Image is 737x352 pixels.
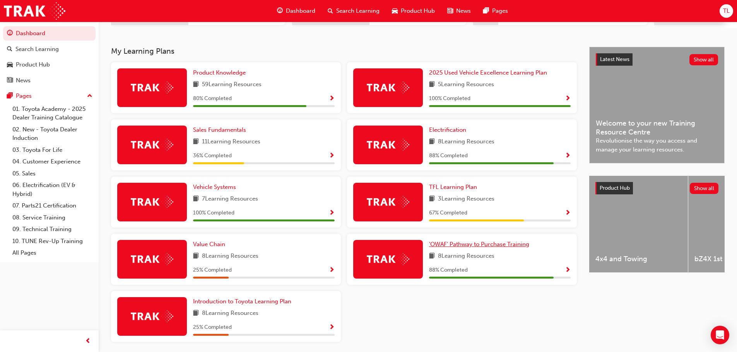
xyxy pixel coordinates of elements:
[193,126,249,134] a: Sales Fundamentals
[16,92,32,100] div: Pages
[9,179,96,200] a: 06. Electrification (EV & Hybrid)
[720,4,733,18] button: TL
[329,153,335,160] span: Show Progress
[193,137,199,147] span: book-icon
[386,3,441,19] a: car-iconProduct Hub
[9,212,96,224] a: 08. Service Training
[429,252,435,261] span: book-icon
[131,253,173,265] img: Trak
[202,194,258,204] span: 7 Learning Resources
[193,252,199,261] span: book-icon
[3,42,96,56] a: Search Learning
[9,156,96,168] a: 04. Customer Experience
[202,309,258,318] span: 8 Learning Resources
[85,337,91,346] span: prev-icon
[429,184,477,190] span: TFL Learning Plan
[4,2,65,20] img: Trak
[429,209,467,218] span: 67 % Completed
[429,183,480,192] a: TFL Learning Plan
[9,235,96,247] a: 10. TUNE Rev-Up Training
[565,267,571,274] span: Show Progress
[367,82,409,94] img: Trak
[589,47,725,163] a: Latest NewsShow allWelcome to your new Training Resource CentreRevolutionise the way you access a...
[711,326,729,344] div: Open Intercom Messenger
[193,184,236,190] span: Vehicle Systems
[429,240,532,249] a: 'OWAF' Pathway to Purchase Training
[193,241,225,248] span: Value Chain
[328,6,333,16] span: search-icon
[193,194,199,204] span: book-icon
[565,208,571,218] button: Show Progress
[600,185,630,191] span: Product Hub
[441,3,477,19] a: news-iconNews
[429,241,529,248] span: 'OWAF' Pathway to Purchase Training
[589,176,688,272] a: 4x4 and Towing
[3,25,96,89] button: DashboardSearch LearningProduct HubNews
[9,103,96,124] a: 01. Toyota Academy - 2025 Dealer Training Catalogue
[9,247,96,259] a: All Pages
[329,151,335,161] button: Show Progress
[565,94,571,104] button: Show Progress
[131,139,173,151] img: Trak
[367,139,409,151] img: Trak
[565,151,571,161] button: Show Progress
[429,80,435,90] span: book-icon
[336,7,380,15] span: Search Learning
[329,95,335,102] span: Show Progress
[3,26,96,41] a: Dashboard
[131,310,173,322] img: Trak
[193,126,246,133] span: Sales Fundamentals
[193,69,246,76] span: Product Knowledge
[277,6,283,16] span: guage-icon
[9,168,96,180] a: 05. Sales
[202,80,262,90] span: 59 Learning Resources
[447,6,453,16] span: news-icon
[689,54,718,65] button: Show all
[7,46,12,53] span: search-icon
[202,252,258,261] span: 8 Learning Resources
[438,137,494,147] span: 8 Learning Resources
[477,3,514,19] a: pages-iconPages
[392,6,398,16] span: car-icon
[3,89,96,103] button: Pages
[492,7,508,15] span: Pages
[16,76,31,85] div: News
[723,7,730,15] span: TL
[329,323,335,332] button: Show Progress
[329,265,335,275] button: Show Progress
[202,137,260,147] span: 11 Learning Resources
[483,6,489,16] span: pages-icon
[131,196,173,208] img: Trak
[596,53,718,66] a: Latest NewsShow all
[9,200,96,212] a: 07. Parts21 Certification
[565,265,571,275] button: Show Progress
[429,266,468,275] span: 88 % Completed
[193,298,291,305] span: Introduction to Toyota Learning Plan
[7,30,13,37] span: guage-icon
[690,183,719,194] button: Show all
[9,223,96,235] a: 09. Technical Training
[596,136,718,154] span: Revolutionise the way you access and manage your learning resources.
[193,297,294,306] a: Introduction to Toyota Learning Plan
[367,196,409,208] img: Trak
[321,3,386,19] a: search-iconSearch Learning
[193,80,199,90] span: book-icon
[193,323,232,332] span: 25 % Completed
[401,7,435,15] span: Product Hub
[595,182,718,194] a: Product HubShow all
[3,58,96,72] a: Product Hub
[429,69,547,76] span: 2025 Used Vehicle Excellence Learning Plan
[193,94,232,103] span: 80 % Completed
[367,253,409,265] img: Trak
[7,61,13,68] span: car-icon
[429,151,468,160] span: 88 % Completed
[111,47,577,56] h3: My Learning Plans
[329,267,335,274] span: Show Progress
[329,94,335,104] button: Show Progress
[438,194,494,204] span: 3 Learning Resources
[596,119,718,136] span: Welcome to your new Training Resource Centre
[329,208,335,218] button: Show Progress
[271,3,321,19] a: guage-iconDashboard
